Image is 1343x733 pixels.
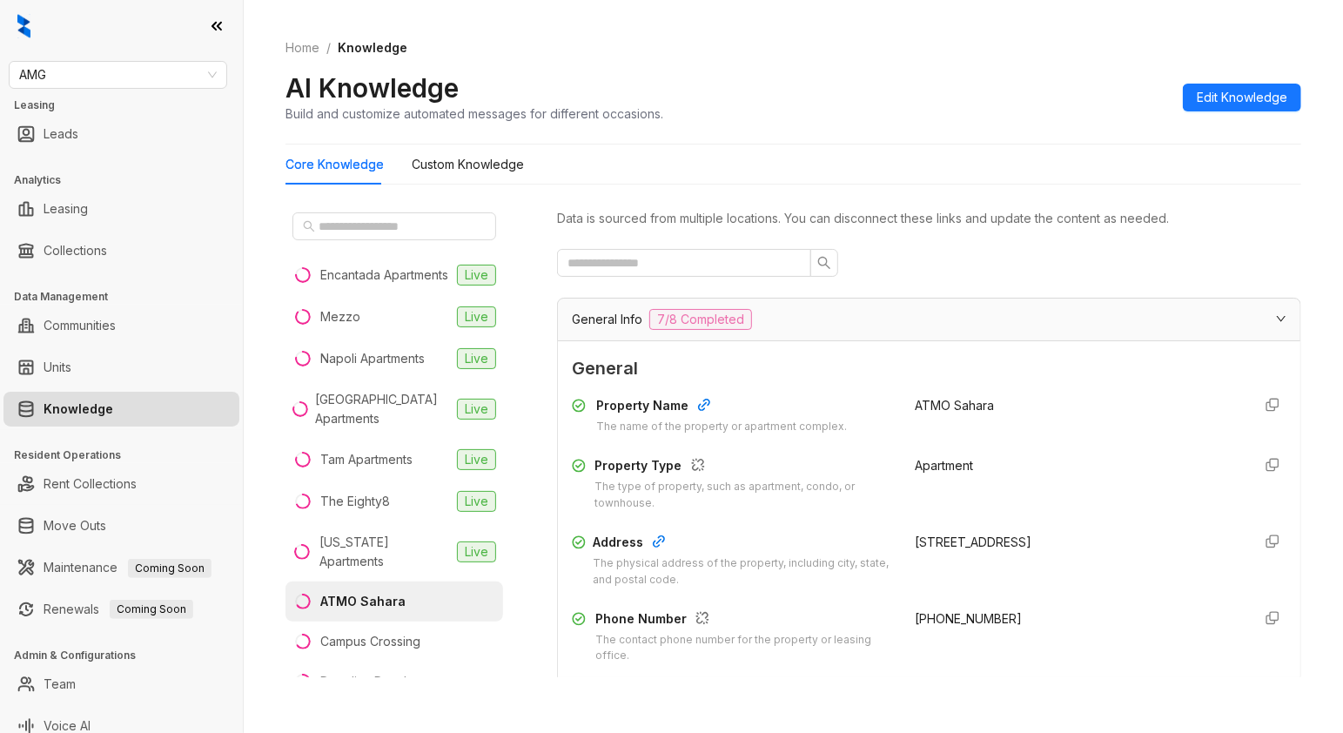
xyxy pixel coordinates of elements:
a: Knowledge [44,392,113,427]
div: The contact phone number for the property or leasing office. [595,632,894,665]
div: The type of property, such as apartment, condo, or townhouse. [595,479,895,512]
li: Leads [3,117,239,151]
li: Move Outs [3,508,239,543]
h3: Resident Operations [14,447,243,463]
div: Core Knowledge [285,155,384,174]
div: Data is sourced from multiple locations. You can disconnect these links and update the content as... [557,209,1301,228]
a: Leasing [44,192,88,226]
div: Property Type [595,456,895,479]
a: Units [44,350,71,385]
li: Knowledge [3,392,239,427]
li: Communities [3,308,239,343]
div: The physical address of the property, including city, state, and postal code. [593,555,894,588]
span: [PHONE_NUMBER] [915,611,1022,626]
div: ATMO Sahara [320,592,406,611]
div: Tam Apartments [320,450,413,469]
img: logo [17,14,30,38]
span: Knowledge [338,40,407,55]
div: Build and customize automated messages for different occasions. [285,104,663,123]
span: ATMO Sahara [915,398,994,413]
span: Apartment [915,458,973,473]
h3: Admin & Configurations [14,648,243,663]
span: search [303,220,315,232]
h3: Analytics [14,172,243,188]
span: Coming Soon [128,559,212,578]
div: Property Name [596,396,847,419]
span: Live [457,348,496,369]
span: Live [457,541,496,562]
a: Move Outs [44,508,106,543]
div: Encantada Apartments [320,266,448,285]
li: Collections [3,233,239,268]
div: [GEOGRAPHIC_DATA] Apartments [315,390,450,428]
span: Live [457,265,496,286]
li: Renewals [3,592,239,627]
div: General Info7/8 Completed [558,299,1300,340]
h3: Data Management [14,289,243,305]
span: Coming Soon [110,600,193,619]
div: The name of the property or apartment complex. [596,419,847,435]
li: Team [3,667,239,702]
span: Live [457,449,496,470]
button: Edit Knowledge [1183,84,1301,111]
a: Team [44,667,76,702]
a: Leads [44,117,78,151]
span: search [817,256,831,270]
div: Paradise Royale [320,672,414,691]
span: 7/8 Completed [649,309,752,330]
div: The Eighty8 [320,492,390,511]
span: Live [457,306,496,327]
span: AMG [19,62,217,88]
a: Home [282,38,323,57]
span: Live [457,399,496,420]
div: Napoli Apartments [320,349,425,368]
span: Live [457,491,496,512]
li: / [326,38,331,57]
span: General Info [572,310,642,329]
div: Custom Knowledge [412,155,524,174]
div: Campus Crossing [320,632,420,651]
span: General [572,355,1286,382]
div: Phone Number [595,609,894,632]
li: Leasing [3,192,239,226]
li: Maintenance [3,550,239,585]
div: [US_STATE] Apartments [319,533,450,571]
h3: Leasing [14,98,243,113]
li: Rent Collections [3,467,239,501]
div: Mezzo [320,307,360,326]
h2: AI Knowledge [285,71,459,104]
a: Communities [44,308,116,343]
a: RenewalsComing Soon [44,592,193,627]
span: expanded [1276,313,1286,324]
div: [STREET_ADDRESS] [915,533,1237,552]
li: Units [3,350,239,385]
a: Rent Collections [44,467,137,501]
span: Edit Knowledge [1197,88,1287,107]
a: Collections [44,233,107,268]
div: Address [593,533,894,555]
